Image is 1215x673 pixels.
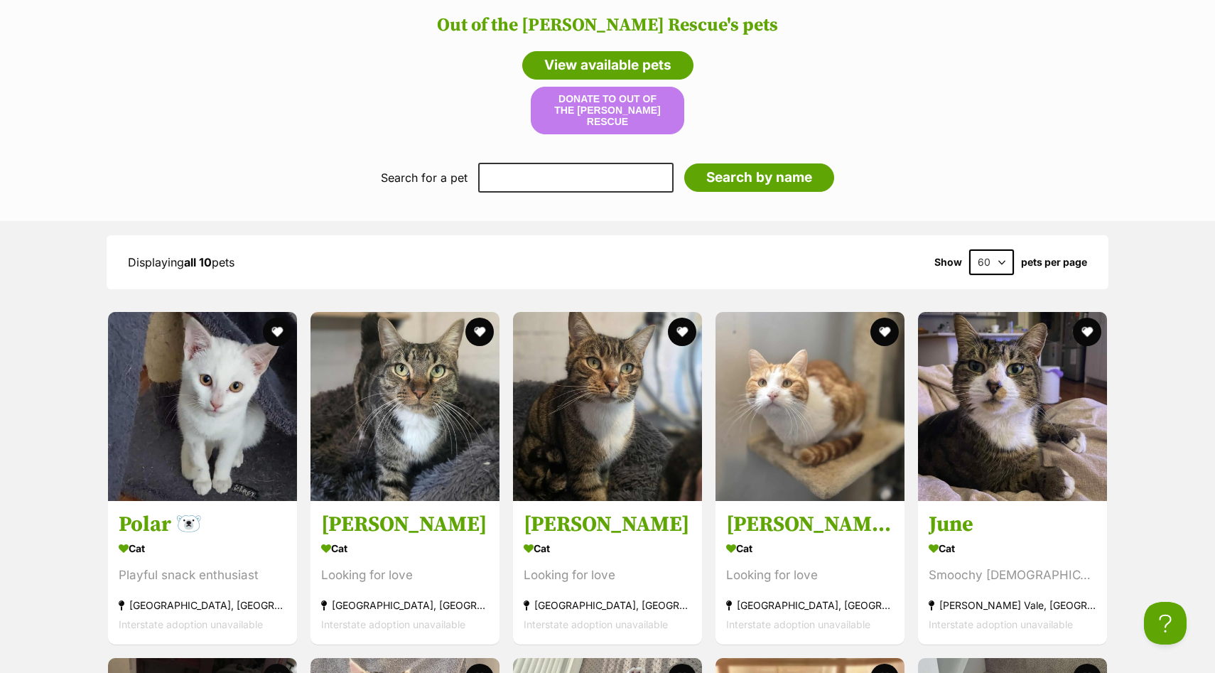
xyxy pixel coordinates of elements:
span: Interstate adoption unavailable [929,618,1073,630]
button: favourite [1073,318,1101,346]
button: favourite [668,318,696,346]
div: [GEOGRAPHIC_DATA], [GEOGRAPHIC_DATA] [119,596,286,615]
a: [PERSON_NAME] Cat Looking for love [GEOGRAPHIC_DATA], [GEOGRAPHIC_DATA] Interstate adoption unava... [310,500,499,645]
div: Looking for love [524,566,691,585]
div: Cat [119,538,286,559]
div: [GEOGRAPHIC_DATA], [GEOGRAPHIC_DATA] [321,596,489,615]
h3: [PERSON_NAME] 💛 [726,511,894,538]
img: Polar 🐻‍❄️ [108,312,297,501]
a: [PERSON_NAME] 💛 Cat Looking for love [GEOGRAPHIC_DATA], [GEOGRAPHIC_DATA] Interstate adoption una... [715,500,904,645]
button: favourite [870,318,899,346]
h3: [PERSON_NAME] [321,511,489,538]
div: Cat [726,538,894,559]
img: June [918,312,1107,501]
h2: Out of the [PERSON_NAME] Rescue's pets [14,15,1201,36]
button: favourite [263,318,291,346]
a: Polar 🐻‍❄️ Cat Playful snack enthusiast [GEOGRAPHIC_DATA], [GEOGRAPHIC_DATA] Interstate adoption ... [108,500,297,645]
h3: June [929,511,1096,538]
span: Interstate adoption unavailable [524,618,668,630]
input: Search by name [684,163,834,192]
img: Nick Jonas [310,312,499,501]
div: Playful snack enthusiast [119,566,286,585]
span: Show [934,257,962,268]
button: favourite [465,318,494,346]
h3: Polar 🐻‍❄️ [119,511,286,538]
span: Interstate adoption unavailable [321,618,465,630]
h3: [PERSON_NAME] [524,511,691,538]
span: Interstate adoption unavailable [119,618,263,630]
iframe: Help Scout Beacon - Open [1144,602,1187,645]
div: Cat [321,538,489,559]
div: Cat [929,538,1096,559]
div: [GEOGRAPHIC_DATA], [GEOGRAPHIC_DATA] [726,596,894,615]
strong: all 10 [184,255,212,269]
div: Cat [524,538,691,559]
label: pets per page [1021,257,1087,268]
button: Donate to Out of the [PERSON_NAME] Rescue [531,87,684,134]
a: View available pets [522,51,693,80]
a: June Cat Smoochy [DEMOGRAPHIC_DATA] [PERSON_NAME] Vale, [GEOGRAPHIC_DATA] Interstate adoption una... [918,500,1107,645]
div: Looking for love [321,566,489,585]
img: Joe Jonas [513,312,702,501]
label: Search for a pet [381,171,468,184]
div: Looking for love [726,566,894,585]
div: [GEOGRAPHIC_DATA], [GEOGRAPHIC_DATA] [524,596,691,615]
img: Kevin Jonas 💛 [715,312,904,501]
span: Interstate adoption unavailable [726,618,870,630]
span: Displaying pets [128,255,234,269]
div: Smoochy [DEMOGRAPHIC_DATA] [929,566,1096,585]
a: [PERSON_NAME] Cat Looking for love [GEOGRAPHIC_DATA], [GEOGRAPHIC_DATA] Interstate adoption unava... [513,500,702,645]
div: [PERSON_NAME] Vale, [GEOGRAPHIC_DATA] [929,596,1096,615]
